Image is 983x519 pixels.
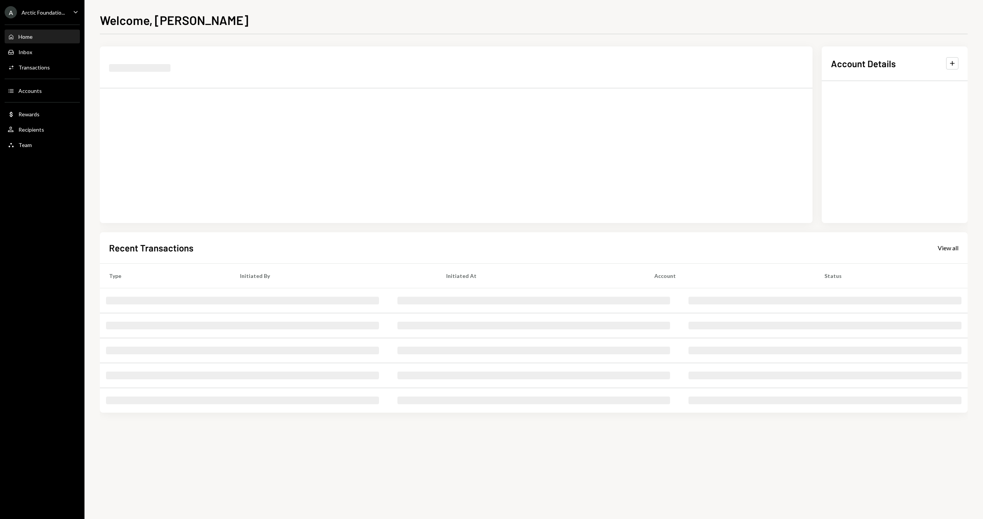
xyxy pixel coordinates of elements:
th: Initiated At [437,263,645,288]
a: Home [5,30,80,43]
h2: Account Details [831,57,896,70]
div: Team [18,142,32,148]
th: Status [815,263,968,288]
div: Accounts [18,88,42,94]
a: Rewards [5,107,80,121]
div: Home [18,33,33,40]
a: Transactions [5,60,80,74]
a: View all [938,243,958,252]
div: Rewards [18,111,40,117]
h2: Recent Transactions [109,241,194,254]
a: Recipients [5,122,80,136]
div: A [5,6,17,18]
a: Accounts [5,84,80,98]
div: Inbox [18,49,32,55]
h1: Welcome, [PERSON_NAME] [100,12,248,28]
div: Arctic Foundatio... [22,9,65,16]
div: Recipients [18,126,44,133]
th: Account [645,263,815,288]
th: Type [100,263,231,288]
th: Initiated By [231,263,437,288]
div: Transactions [18,64,50,71]
a: Inbox [5,45,80,59]
div: View all [938,244,958,252]
a: Team [5,138,80,152]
